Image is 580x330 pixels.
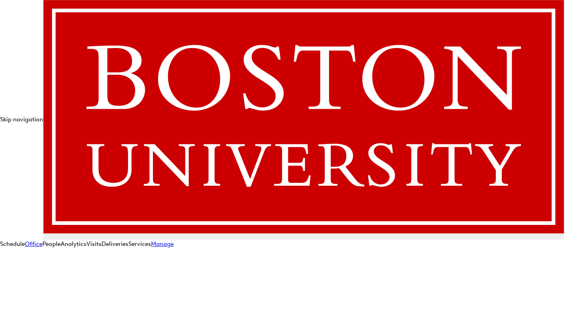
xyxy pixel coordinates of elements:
[25,240,42,247] a: Office
[42,240,61,247] a: People
[86,240,101,247] a: Visits
[101,240,128,247] a: Deliveries
[151,240,174,247] a: Manage
[128,240,151,247] a: Services
[61,240,86,247] a: Analytics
